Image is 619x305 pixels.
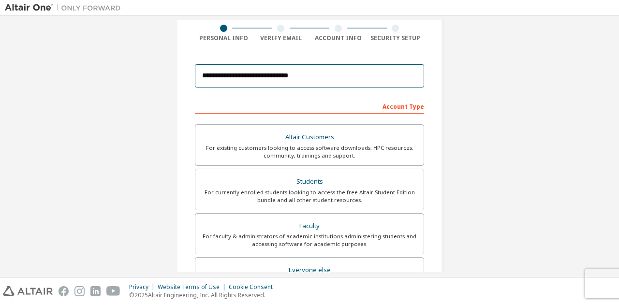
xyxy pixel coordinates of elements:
[201,232,418,248] div: For faculty & administrators of academic institutions administering students and accessing softwa...
[201,263,418,277] div: Everyone else
[129,291,279,299] p: © 2025 Altair Engineering, Inc. All Rights Reserved.
[195,98,424,114] div: Account Type
[201,189,418,204] div: For currently enrolled students looking to access the free Altair Student Edition bundle and all ...
[229,283,279,291] div: Cookie Consent
[90,286,101,296] img: linkedin.svg
[201,219,418,233] div: Faculty
[201,131,418,144] div: Altair Customers
[5,3,126,13] img: Altair One
[129,283,158,291] div: Privacy
[106,286,120,296] img: youtube.svg
[158,283,229,291] div: Website Terms of Use
[201,144,418,160] div: For existing customers looking to access software downloads, HPC resources, community, trainings ...
[201,175,418,189] div: Students
[3,286,53,296] img: altair_logo.svg
[74,286,85,296] img: instagram.svg
[252,34,310,42] div: Verify Email
[309,34,367,42] div: Account Info
[195,34,252,42] div: Personal Info
[59,286,69,296] img: facebook.svg
[367,34,425,42] div: Security Setup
